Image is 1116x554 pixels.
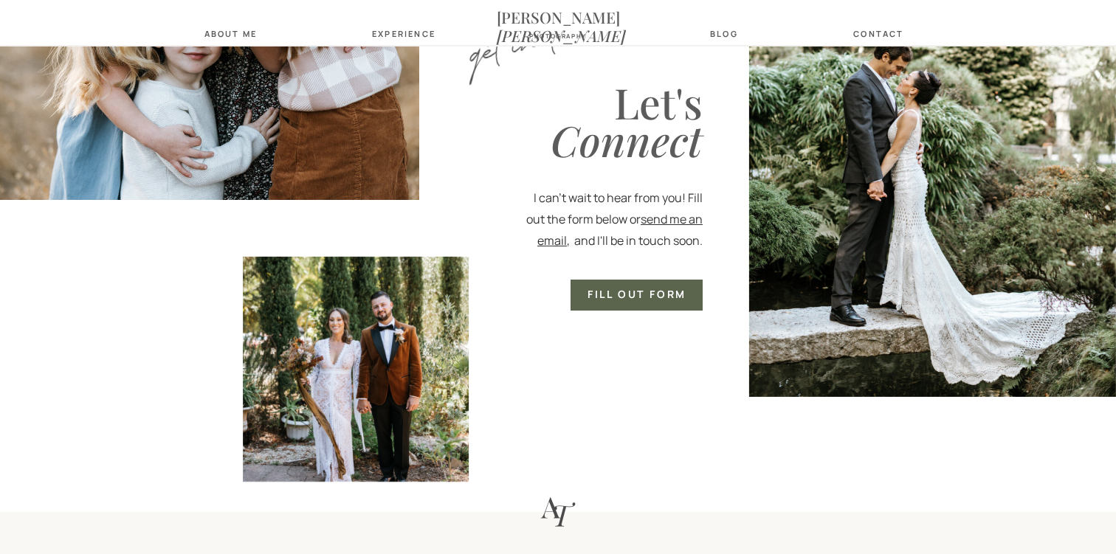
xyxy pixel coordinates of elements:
i: Connect [551,111,703,167]
a: about Me [200,29,261,38]
a: [PERSON_NAME][PERSON_NAME] [497,8,619,25]
a: Experience [372,29,430,38]
a: photography [521,32,595,42]
p: get in touch [431,6,664,123]
a: contact [850,29,908,38]
a: fill out form [584,288,690,303]
h3: Let's [405,83,703,179]
p: I can't wait to hear from you! Fill out the form below or , and I'll be in touch soon. [515,187,703,258]
i: [PERSON_NAME] [497,25,626,46]
a: send me an email [537,211,703,249]
nav: [PERSON_NAME] [497,8,619,25]
a: blog [702,29,746,38]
